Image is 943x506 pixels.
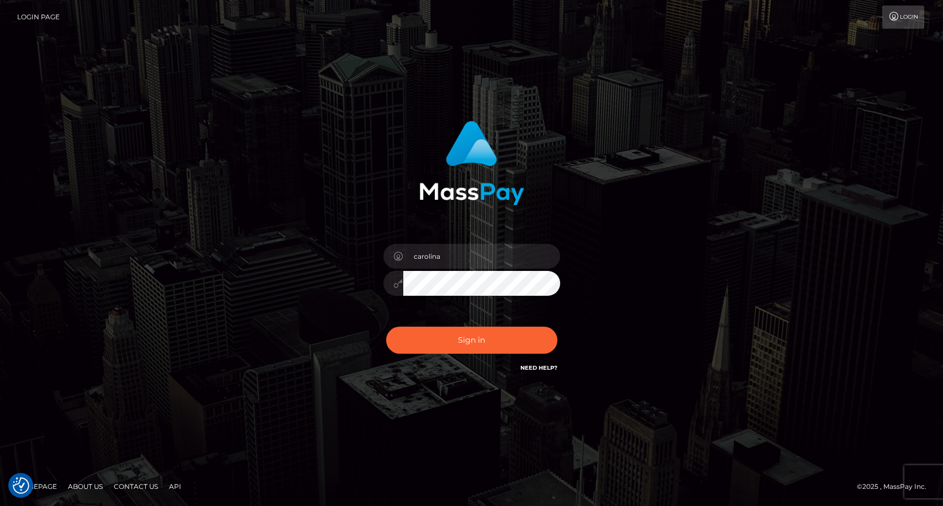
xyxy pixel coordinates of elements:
[403,244,560,269] input: Username...
[13,477,29,494] img: Revisit consent button
[386,327,557,354] button: Sign in
[109,478,162,495] a: Contact Us
[17,6,60,29] a: Login Page
[882,6,924,29] a: Login
[64,478,107,495] a: About Us
[419,121,524,205] img: MassPay Login
[13,477,29,494] button: Consent Preferences
[857,481,935,493] div: © 2025 , MassPay Inc.
[165,478,186,495] a: API
[520,364,557,371] a: Need Help?
[12,478,61,495] a: Homepage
